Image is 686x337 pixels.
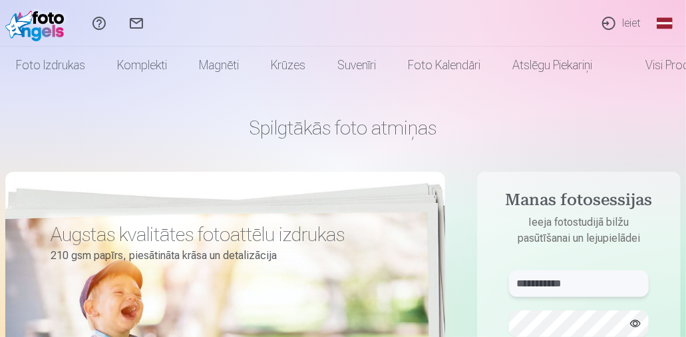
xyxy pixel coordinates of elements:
a: Atslēgu piekariņi [496,47,608,84]
p: Ieeja fotostudijā bilžu pasūtīšanai un lejupielādei [496,214,662,246]
a: Foto kalendāri [392,47,496,84]
h3: Augstas kvalitātes fotoattēlu izdrukas [51,222,373,246]
h1: Spilgtākās foto atmiņas [5,116,681,140]
a: Komplekti [101,47,183,84]
h4: Manas fotosessijas [496,190,662,214]
p: 210 gsm papīrs, piesātināta krāsa un detalizācija [51,246,373,265]
a: Suvenīri [321,47,392,84]
a: Krūzes [255,47,321,84]
img: /fa1 [5,5,70,41]
a: Magnēti [183,47,255,84]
